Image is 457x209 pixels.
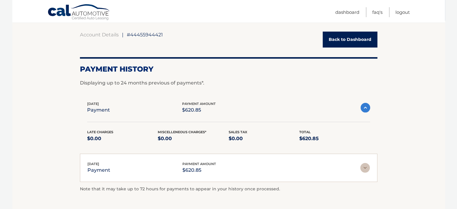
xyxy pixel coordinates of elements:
[87,102,99,106] span: [DATE]
[372,7,382,17] a: FAQ's
[229,134,300,143] p: $0.00
[395,7,410,17] a: Logout
[122,32,123,38] span: |
[182,102,216,106] span: payment amount
[87,166,110,174] p: payment
[87,106,110,114] p: payment
[299,130,311,134] span: Total
[182,106,216,114] p: $620.85
[360,163,370,173] img: accordion-rest.svg
[80,65,377,74] h2: Payment History
[182,166,216,174] p: $620.85
[80,79,377,87] p: Displaying up to 24 months previous of payments*.
[80,186,377,193] p: Note that it may take up to 72 hours for payments to appear in your history once processed.
[158,134,229,143] p: $0.00
[229,130,247,134] span: Sales Tax
[80,32,119,38] a: Account Details
[158,130,206,134] span: Miscelleneous Charges*
[87,134,158,143] p: $0.00
[299,134,370,143] p: $620.85
[182,162,216,166] span: payment amount
[323,32,377,48] a: Back to Dashboard
[87,130,113,134] span: Late Charges
[335,7,359,17] a: Dashboard
[127,32,163,38] span: #44455944421
[47,4,111,21] a: Cal Automotive
[361,103,370,112] img: accordion-active.svg
[87,162,99,166] span: [DATE]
